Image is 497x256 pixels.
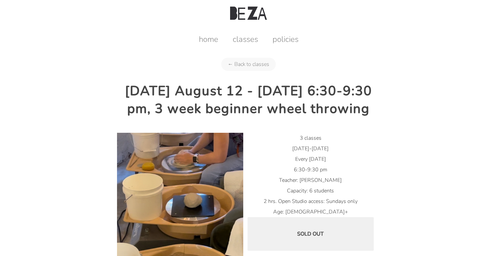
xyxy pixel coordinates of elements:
[248,133,374,143] li: 3 classes
[248,185,374,196] li: Capacity: 6 students
[248,207,374,217] li: Age: [DEMOGRAPHIC_DATA]+
[248,143,374,154] li: [DATE]-[DATE]
[266,34,305,44] a: policies
[248,164,374,175] li: 6:30-9:30 pm
[192,34,225,44] a: home
[248,196,374,207] li: 2 hrs. Open Studio access: Sundays only
[226,34,265,44] a: classes
[230,7,267,20] img: Beza Studio Logo
[248,175,374,185] li: Teacher: [PERSON_NAME]
[221,58,276,71] a: ← Back to classes
[248,217,374,251] div: SOLD OUT
[248,154,374,164] li: Every [DATE]
[117,82,380,118] h2: [DATE] August 12 - [DATE] 6:30-9:30 pm, 3 week beginner wheel throwing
